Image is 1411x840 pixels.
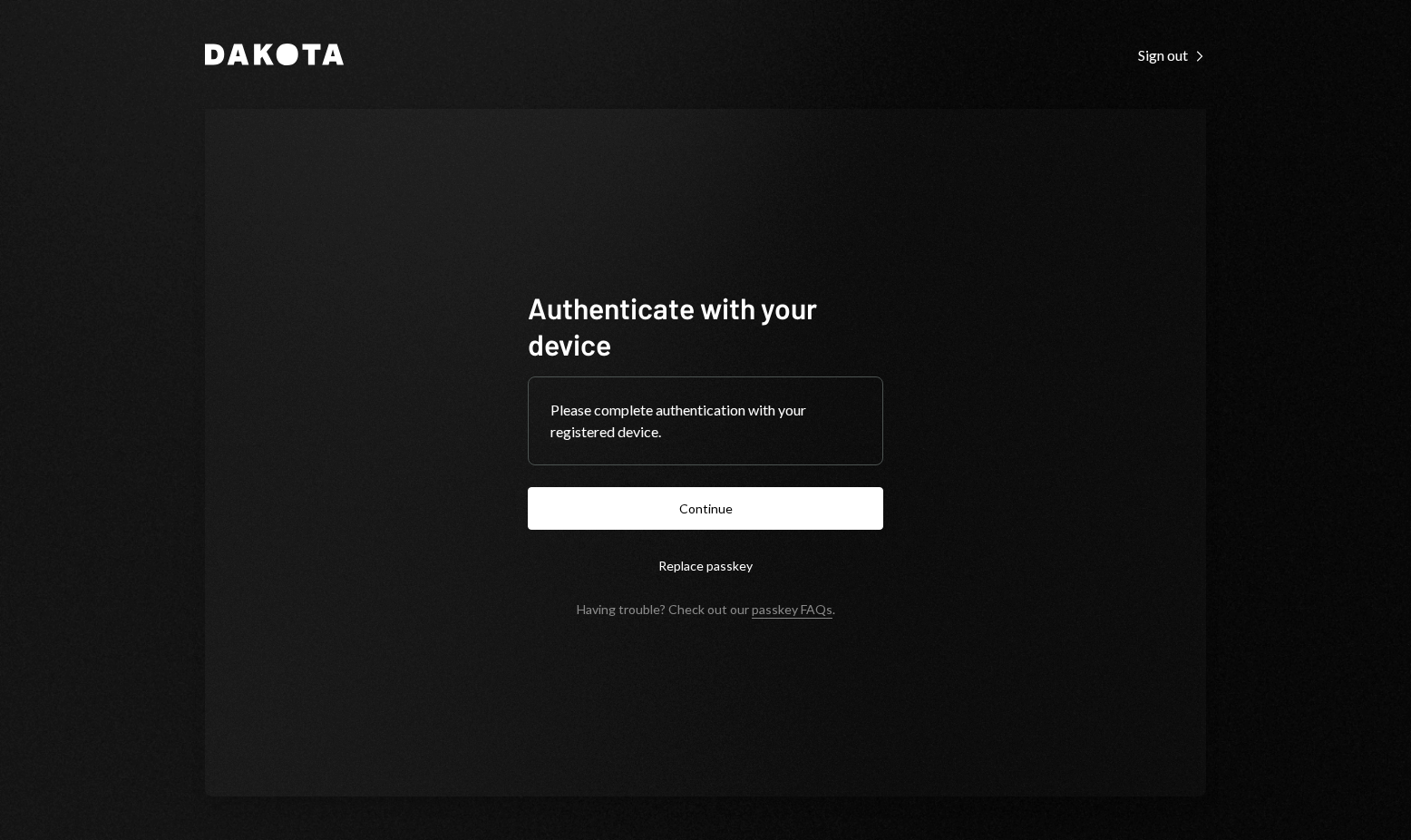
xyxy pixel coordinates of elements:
[1138,44,1206,64] a: Sign out
[1138,46,1206,64] div: Sign out
[528,544,883,587] button: Replace passkey
[577,601,835,617] div: Having trouble? Check out our .
[550,399,861,443] div: Please complete authentication with your registered device.
[528,487,883,530] button: Continue
[528,289,883,362] h1: Authenticate with your device
[752,601,832,619] a: passkey FAQs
